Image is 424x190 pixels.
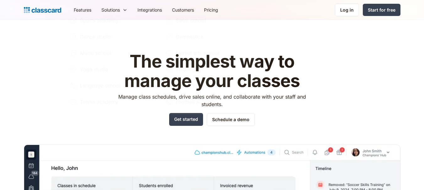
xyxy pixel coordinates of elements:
[67,14,159,27] a: Sports academy
[176,17,206,24] div: Swim school
[169,113,203,126] a: Get started
[335,3,359,16] a: Log in
[340,7,354,13] div: Log in
[80,82,121,89] div: Language school
[96,3,132,17] div: Solutions
[368,7,395,13] div: Start for free
[167,3,199,17] a: Customers
[132,3,167,17] a: Integrations
[67,95,159,108] a: Tennis academy
[60,8,261,115] nav: Solutions
[80,33,111,40] div: Dance studio
[67,47,159,59] a: Music school
[207,113,255,126] a: Schedule a demo
[80,98,118,105] div: Tennis academy
[163,63,255,75] a: Tutoring
[67,79,159,92] a: Language school
[69,3,96,17] a: Features
[80,65,108,73] div: Yoga studio
[363,4,400,16] a: Start for free
[163,79,255,92] a: Teaching & learning
[80,17,119,24] div: Sports academy
[163,14,255,27] a: Swim school
[176,65,195,73] div: Tutoring
[176,49,219,57] div: Martial arts school
[24,6,61,14] a: home
[176,98,218,105] div: Football academy
[163,95,255,108] a: Football academy
[176,33,203,40] div: Gymnastics
[163,30,255,43] a: Gymnastics
[163,47,255,59] a: Martial arts school
[67,30,159,43] a: Dance studio
[101,7,120,13] div: Solutions
[80,49,111,57] div: Music school
[176,82,222,89] div: Teaching & learning
[199,3,223,17] a: Pricing
[67,63,159,75] a: Yoga studio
